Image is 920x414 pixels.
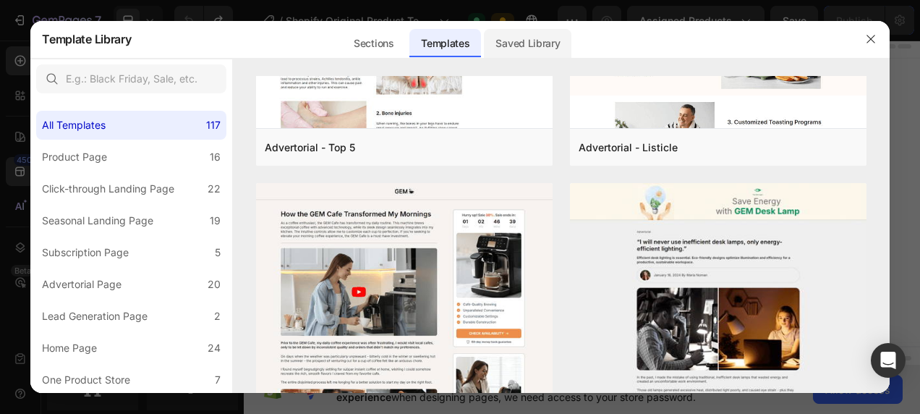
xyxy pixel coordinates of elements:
[42,339,97,357] div: Home Page
[208,339,221,357] div: 24
[42,20,131,58] h2: Template Library
[329,248,428,276] button: Add sections
[215,244,221,261] div: 5
[36,64,226,93] input: E.g.: Black Friday, Sale, etc.
[42,371,130,389] div: One Product Store
[210,148,221,166] div: 16
[337,329,532,340] div: Start with Generating from URL or image
[265,139,355,156] div: Advertorial - Top 5
[42,148,107,166] div: Product Page
[208,276,221,293] div: 20
[42,244,129,261] div: Subscription Page
[208,180,221,198] div: 22
[579,139,678,156] div: Advertorial - Listicle
[871,343,906,378] div: Open Intercom Messenger
[409,29,481,58] div: Templates
[42,212,153,229] div: Seasonal Landing Page
[215,371,221,389] div: 7
[206,117,221,134] div: 117
[42,117,106,134] div: All Templates
[437,248,539,276] button: Add elements
[42,180,174,198] div: Click-through Landing Page
[214,308,221,325] div: 2
[484,29,571,58] div: Saved Library
[42,308,148,325] div: Lead Generation Page
[346,219,521,236] div: Start with Sections from sidebar
[342,29,405,58] div: Sections
[210,212,221,229] div: 19
[42,276,122,293] div: Advertorial Page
